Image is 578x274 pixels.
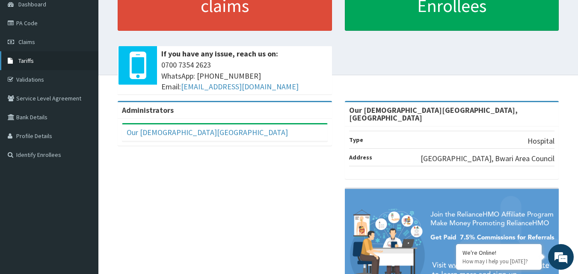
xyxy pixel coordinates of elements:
a: [EMAIL_ADDRESS][DOMAIN_NAME] [181,82,299,91]
span: We're online! [50,82,118,169]
div: Chat with us now [44,48,144,59]
b: If you have any issue, reach us on: [161,49,278,59]
span: 0700 7354 2623 WhatsApp: [PHONE_NUMBER] Email: [161,59,328,92]
b: Administrators [122,105,174,115]
p: How may I help you today? [462,258,535,265]
span: Tariffs [18,57,34,65]
a: Our [DEMOGRAPHIC_DATA][GEOGRAPHIC_DATA] [127,127,288,137]
span: Claims [18,38,35,46]
div: Minimize live chat window [140,4,161,25]
div: We're Online! [462,249,535,256]
span: Dashboard [18,0,46,8]
p: [GEOGRAPHIC_DATA], Bwari Area Council [421,153,554,164]
b: Address [349,153,372,161]
img: d_794563401_company_1708531726252_794563401 [16,43,35,64]
b: Type [349,136,363,144]
strong: Our [DEMOGRAPHIC_DATA][GEOGRAPHIC_DATA], [GEOGRAPHIC_DATA] [349,105,518,123]
p: Hospital [528,136,554,147]
textarea: Type your message and hit 'Enter' [4,183,163,213]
